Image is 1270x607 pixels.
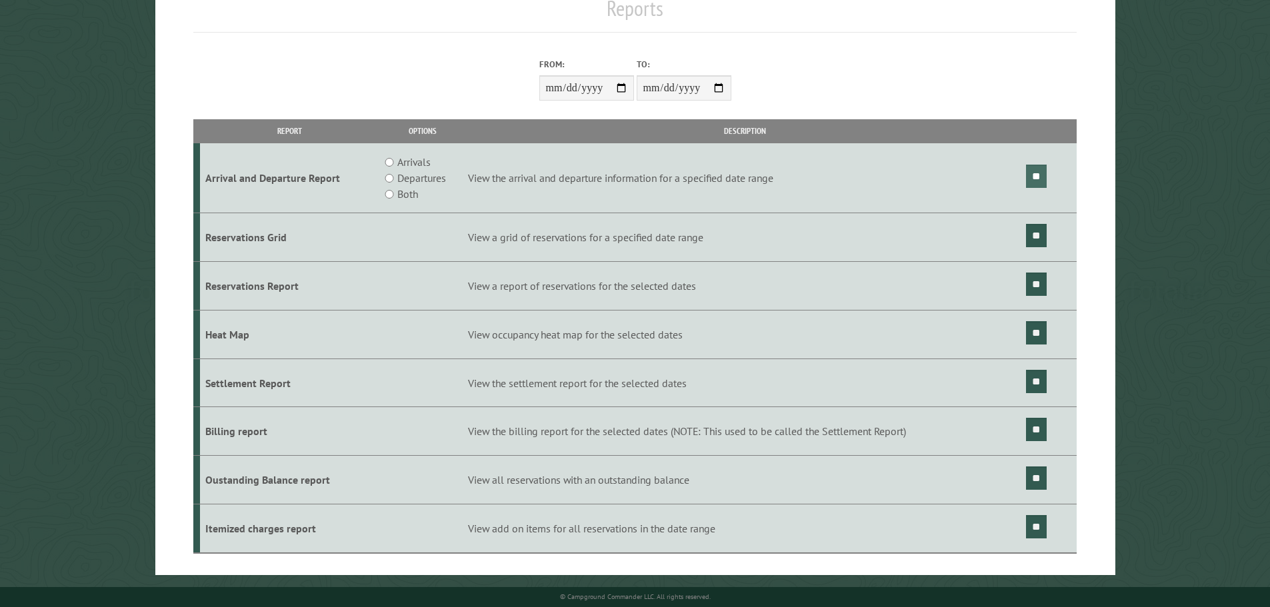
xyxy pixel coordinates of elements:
[379,119,465,143] th: Options
[200,456,379,504] td: Oustanding Balance report
[397,170,446,186] label: Departures
[200,213,379,262] td: Reservations Grid
[466,310,1024,358] td: View occupancy heat map for the selected dates
[466,504,1024,553] td: View add on items for all reservations in the date range
[466,262,1024,310] td: View a report of reservations for the selected dates
[637,58,731,71] label: To:
[200,262,379,310] td: Reservations Report
[200,504,379,553] td: Itemized charges report
[200,407,379,456] td: Billing report
[200,310,379,358] td: Heat Map
[539,58,634,71] label: From:
[466,119,1024,143] th: Description
[466,213,1024,262] td: View a grid of reservations for a specified date range
[466,358,1024,407] td: View the settlement report for the selected dates
[466,456,1024,504] td: View all reservations with an outstanding balance
[200,119,379,143] th: Report
[397,186,418,202] label: Both
[200,358,379,407] td: Settlement Report
[466,407,1024,456] td: View the billing report for the selected dates (NOTE: This used to be called the Settlement Report)
[200,143,379,213] td: Arrival and Departure Report
[560,592,711,601] small: © Campground Commander LLC. All rights reserved.
[466,143,1024,213] td: View the arrival and departure information for a specified date range
[397,154,431,170] label: Arrivals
